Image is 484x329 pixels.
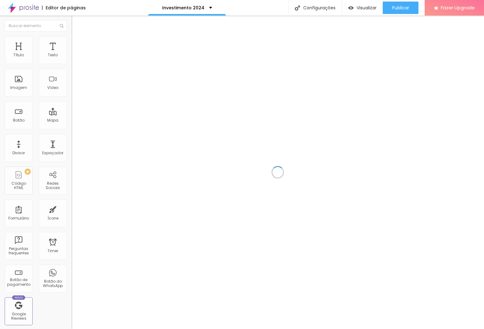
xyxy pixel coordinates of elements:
[12,295,25,300] div: Novo
[357,5,377,10] span: Visualizar
[12,151,25,155] div: Divisor
[6,312,31,321] div: Google Reviews
[342,2,383,14] button: Visualizar
[8,216,29,220] div: Formulário
[60,24,63,28] img: Icone
[392,5,409,10] span: Publicar
[40,279,65,288] div: Botão do WhatsApp
[47,118,58,123] div: Mapa
[295,5,300,11] img: Icone
[162,6,204,10] p: Investimento 2024
[383,2,418,14] button: Publicar
[48,249,58,253] div: Timer
[6,247,31,256] div: Perguntas frequentes
[6,181,31,190] div: Código HTML
[47,86,58,90] div: Vídeo
[10,86,27,90] div: Imagem
[5,20,67,31] input: Buscar elemento
[441,5,475,10] span: Fazer Upgrade
[6,278,31,287] div: Botão de pagamento
[48,53,58,57] div: Texto
[48,216,58,220] div: Ícone
[42,6,86,10] div: Editor de páginas
[13,118,25,123] div: Botão
[42,151,63,155] div: Espaçador
[348,5,354,11] img: view-1.svg
[13,53,24,57] div: Título
[40,181,65,190] div: Redes Sociais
